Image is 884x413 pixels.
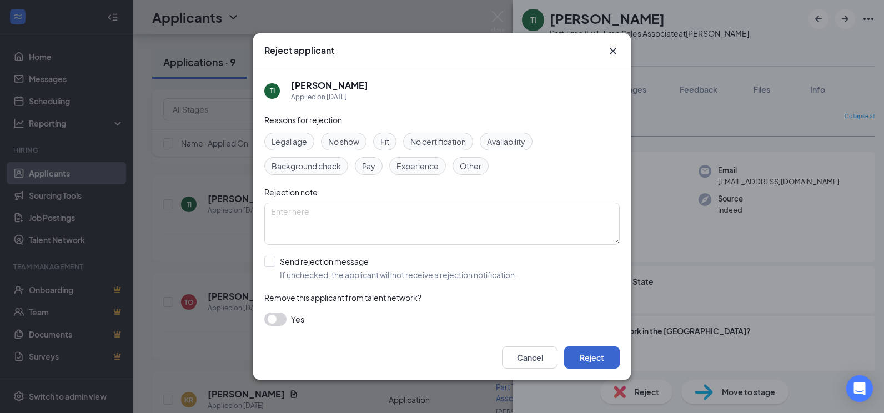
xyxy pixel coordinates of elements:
[291,313,304,326] span: Yes
[291,92,368,103] div: Applied on [DATE]
[846,375,873,402] div: Open Intercom Messenger
[380,135,389,148] span: Fit
[291,79,368,92] h5: [PERSON_NAME]
[264,187,318,197] span: Rejection note
[264,293,421,303] span: Remove this applicant from talent network?
[396,160,439,172] span: Experience
[270,86,275,95] div: TI
[328,135,359,148] span: No show
[502,346,557,369] button: Cancel
[362,160,375,172] span: Pay
[606,44,620,58] button: Close
[272,135,307,148] span: Legal age
[564,346,620,369] button: Reject
[264,44,334,57] h3: Reject applicant
[460,160,481,172] span: Other
[264,115,342,125] span: Reasons for rejection
[272,160,341,172] span: Background check
[487,135,525,148] span: Availability
[606,44,620,58] svg: Cross
[410,135,466,148] span: No certification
